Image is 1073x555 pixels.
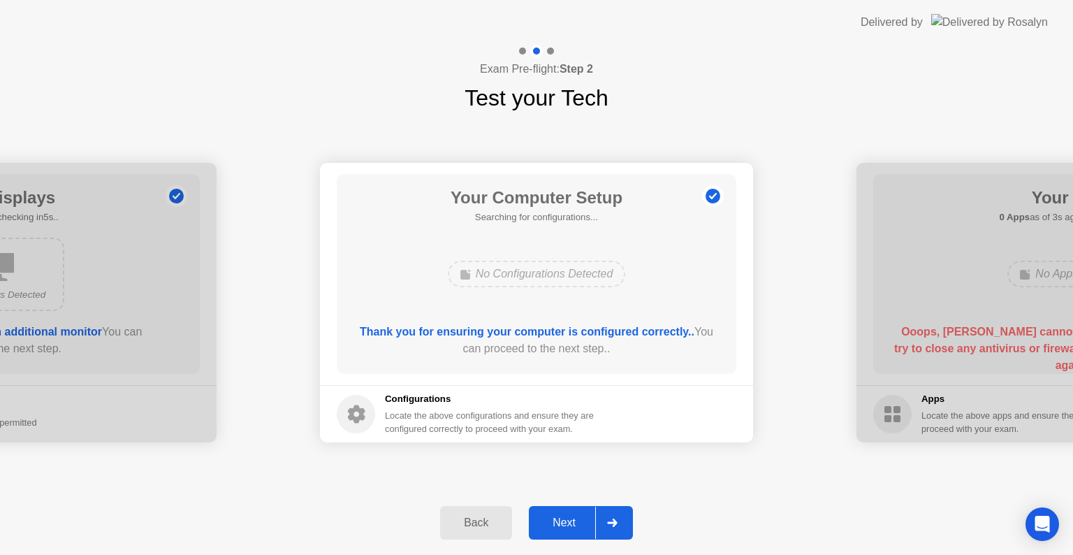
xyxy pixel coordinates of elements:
h5: Searching for configurations... [451,210,622,224]
img: Delivered by Rosalyn [931,14,1048,30]
b: Thank you for ensuring your computer is configured correctly.. [360,326,694,338]
div: Locate the above configurations and ensure they are configured correctly to proceed with your exam. [385,409,597,435]
div: Open Intercom Messenger [1025,507,1059,541]
b: Step 2 [560,63,593,75]
div: Next [533,517,595,529]
h5: Configurations [385,392,597,406]
div: Delivered by [861,14,923,31]
h1: Test your Tech [465,81,608,115]
button: Next [529,506,633,540]
div: You can proceed to the next step.. [357,324,717,357]
button: Back [440,506,512,540]
h4: Exam Pre-flight: [480,61,593,78]
h1: Your Computer Setup [451,185,622,210]
div: Back [444,517,508,529]
div: No Configurations Detected [448,261,626,287]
